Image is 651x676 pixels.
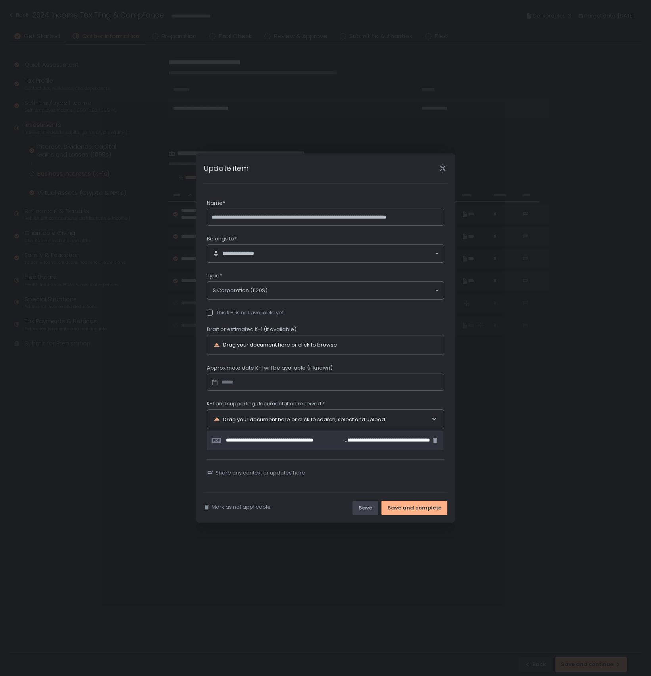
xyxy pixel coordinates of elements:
span: Approximate date K-1 will be available (if known) [207,364,333,372]
div: Drag your document here or click to browse [223,342,337,347]
span: Draft or estimated K-1 (if available) [207,326,297,333]
div: Save and complete [387,504,441,511]
button: Save and complete [381,501,447,515]
div: Search for option [207,245,444,262]
div: Search for option [207,282,444,299]
span: Name* [207,200,225,207]
div: Close [430,164,455,173]
span: Belongs to* [207,235,237,242]
span: K-1 and supporting documentation received:* [207,400,325,407]
span: Share any context or updates here [216,469,305,476]
span: S Corporation (1120S) [213,287,268,294]
input: Search for option [260,250,435,258]
input: Datepicker input [207,374,444,391]
div: Save [358,504,372,511]
button: Save [352,501,378,515]
input: Search for option [268,287,434,294]
span: Mark as not applicable [212,504,271,511]
button: Mark as not applicable [204,504,271,511]
h1: Update item [204,163,248,174]
span: Type* [207,272,222,279]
